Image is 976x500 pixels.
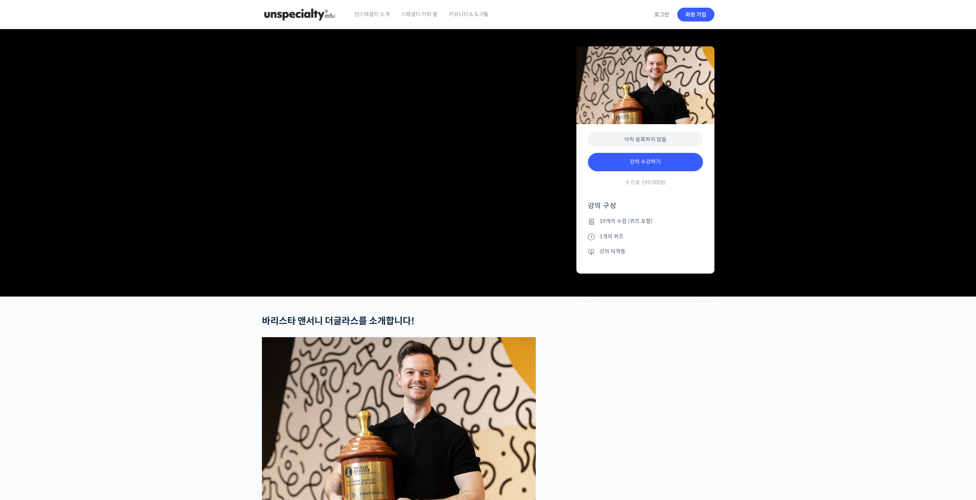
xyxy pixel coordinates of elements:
h4: 강의 구성 [588,201,703,216]
div: 아직 등록하지 않음 [588,132,703,148]
span: 수강료 199,000원 [625,179,666,186]
li: 강의 자격증 [588,247,703,256]
h2: 바리스타 앤서니 더글라스를 소개합니다! [262,316,536,327]
a: 회원 가입 [677,8,714,21]
li: 19개의 수업 (퀴즈 포함) [588,217,703,226]
li: 1개의 퀴즈 [588,232,703,241]
a: 로그인 [650,6,674,23]
a: 강의 수강하기 [588,153,703,171]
